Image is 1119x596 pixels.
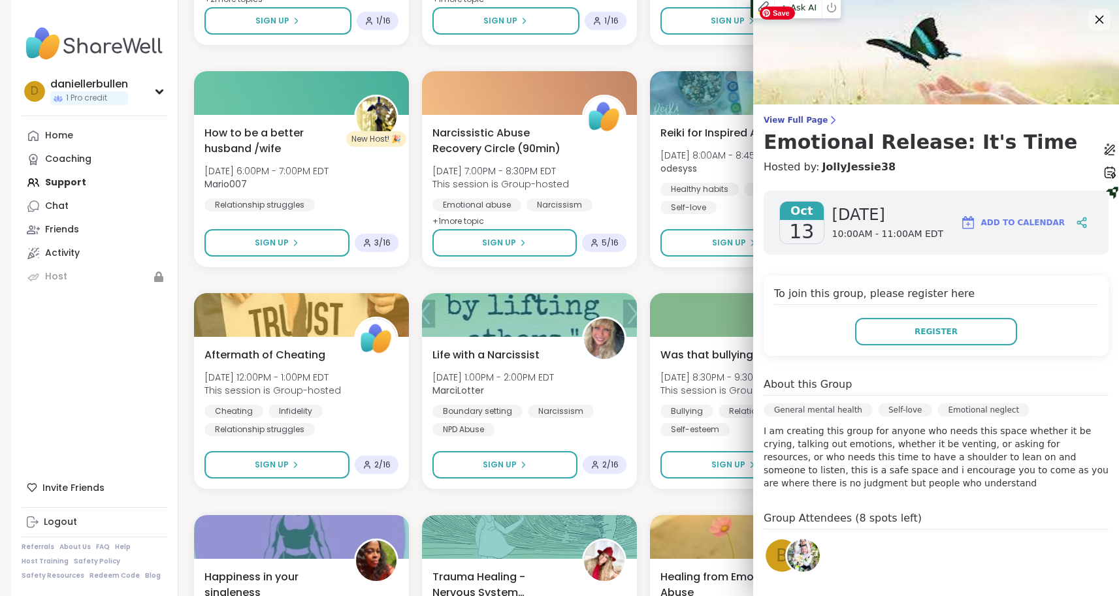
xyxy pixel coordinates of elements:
[432,423,495,436] div: NPD Abuse
[764,131,1109,154] h3: Emotional Release: It's Time
[528,405,594,418] div: Narcissism
[764,377,852,392] h4: About this Group
[832,204,944,225] span: [DATE]
[22,265,167,289] a: Host
[764,403,873,416] div: General mental health
[45,200,69,213] div: Chat
[432,347,540,363] span: Life with a Narcissist
[45,153,91,166] div: Coaching
[776,543,788,569] span: b
[268,405,323,418] div: Infidelity
[432,125,568,157] span: Narcissistic Abuse Recovery Circle (90min)
[432,229,577,257] button: Sign Up
[356,97,397,137] img: Mario007
[22,542,54,552] a: Referrals
[432,198,521,212] div: Emotional abuse
[855,318,1017,345] button: Register
[604,16,619,26] span: 1 / 16
[660,451,807,478] button: Sign Up
[204,165,329,178] span: [DATE] 6:00PM - 7:00PM EDT
[937,403,1030,416] div: Emotional neglect
[376,16,391,26] span: 1 / 16
[115,542,131,552] a: Help
[785,537,822,574] a: JollyJessie38
[602,460,619,470] span: 2 / 16
[255,15,289,27] span: Sign Up
[204,7,351,35] button: Sign Up
[31,83,39,100] span: d
[22,195,167,218] a: Chat
[432,165,569,178] span: [DATE] 7:00PM - 8:30PM EDT
[711,15,745,27] span: Sign Up
[66,93,107,104] span: 1 Pro credit
[204,198,315,212] div: Relationship struggles
[712,237,746,249] span: Sign Up
[660,149,787,162] span: [DATE] 8:00AM - 8:45AM EDT
[45,270,67,283] div: Host
[483,15,517,27] span: Sign Up
[878,403,932,416] div: Self-love
[22,124,167,148] a: Home
[374,460,391,470] span: 2 / 16
[660,162,697,175] b: odesyss
[204,229,349,257] button: Sign Up
[45,247,80,260] div: Activity
[711,459,745,471] span: Sign Up
[74,557,120,566] a: Safety Policy
[204,371,341,384] span: [DATE] 12:00PM - 1:00PM EDT
[255,237,289,249] span: Sign Up
[584,319,624,359] img: MarciLotter
[432,7,579,35] button: Sign Up
[374,238,391,248] span: 3 / 16
[660,183,739,196] div: Healthy habits
[45,223,79,236] div: Friends
[822,159,896,175] a: JollyJessie38
[719,405,829,418] div: Relationship struggles
[204,178,247,191] b: Mario007
[584,541,624,581] img: CLove
[346,131,406,147] div: New Host! 🎉
[22,242,167,265] a: Activity
[204,405,263,418] div: Cheating
[356,319,397,359] img: ShareWell
[744,183,828,196] div: Moving forward
[432,371,554,384] span: [DATE] 1:00PM - 2:00PM EDT
[50,77,128,91] div: daniellerbullen
[764,115,1109,154] a: View Full PageEmotional Release: It's Time
[59,542,91,552] a: About Us
[660,371,797,384] span: [DATE] 8:30PM - 9:30PM EDT
[204,125,340,157] span: How to be a better husband /wife
[660,7,805,35] button: Sign Up
[22,476,167,499] div: Invite Friends
[760,7,795,20] span: Save
[22,557,69,566] a: Host Training
[660,405,713,418] div: Bullying
[255,459,289,471] span: Sign Up
[915,326,958,337] span: Register
[96,542,110,552] a: FAQ
[204,384,341,397] span: This session is Group-hosted
[356,541,397,581] img: yewatt45
[482,237,516,249] span: Sign Up
[660,384,797,397] span: This session is Group-hosted
[584,97,624,137] img: ShareWell
[660,347,762,363] span: Was that bullying?!
[22,218,167,242] a: Friends
[22,21,167,67] img: ShareWell Nav Logo
[764,537,800,574] a: b
[954,207,1071,238] button: Add to Calendar
[764,424,1109,490] p: I am creating this group for anyone who needs this space whether it be crying, talking out emotio...
[89,571,140,580] a: Redeem Code
[432,178,569,191] span: This session is Group-hosted
[22,571,84,580] a: Safety Resources
[660,201,717,214] div: Self-love
[764,115,1109,125] span: View Full Page
[432,405,523,418] div: Boundary setting
[204,423,315,436] div: Relationship struggles
[660,229,809,257] button: Sign Up
[527,198,592,212] div: Narcissism
[204,451,349,478] button: Sign Up
[789,220,814,243] span: 13
[145,571,161,580] a: Blog
[832,228,944,241] span: 10:00AM - 11:00AM EDT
